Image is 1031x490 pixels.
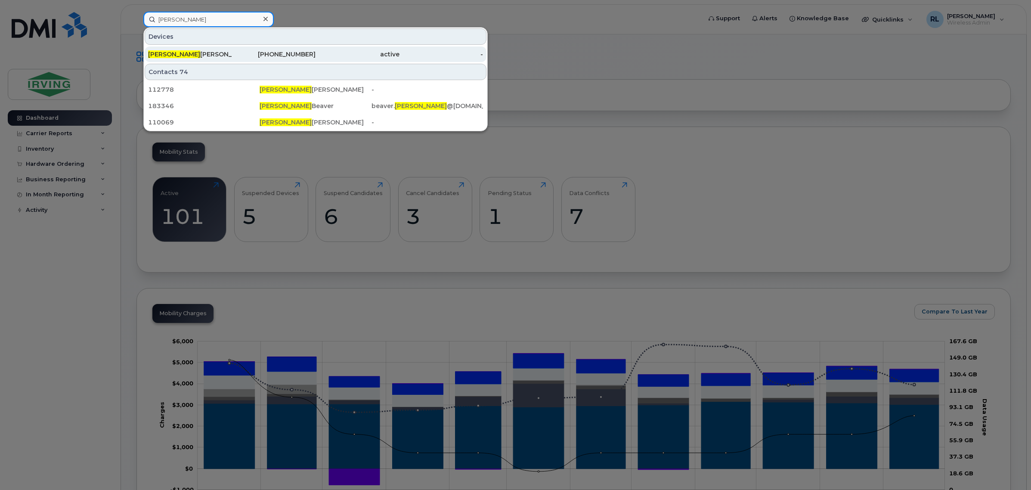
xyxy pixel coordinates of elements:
div: 110069 [148,118,260,127]
span: [PERSON_NAME] [148,50,200,58]
div: active [316,50,399,59]
a: 110069[PERSON_NAME][PERSON_NAME]- [145,115,486,130]
div: - [372,85,483,94]
div: - [399,50,483,59]
span: [PERSON_NAME] [260,118,312,126]
div: Contacts [145,64,486,80]
div: Beaver [260,102,371,110]
div: - [372,118,483,127]
div: 112778 [148,85,260,94]
a: [PERSON_NAME][PERSON_NAME][PHONE_NUMBER]active- [145,47,486,62]
div: [PHONE_NUMBER] [232,50,316,59]
div: [PERSON_NAME] [260,85,371,94]
span: [PERSON_NAME] [260,86,312,93]
span: [PERSON_NAME] [395,102,447,110]
span: 74 [180,68,188,76]
div: 183346 [148,102,260,110]
div: [PERSON_NAME] [148,50,232,59]
div: [PERSON_NAME] [260,118,371,127]
div: Devices [145,28,486,45]
a: 112778[PERSON_NAME][PERSON_NAME]- [145,82,486,97]
span: [PERSON_NAME] [260,102,312,110]
div: beaver. @[DOMAIN_NAME] [372,102,483,110]
a: 183346[PERSON_NAME]Beaverbeaver.[PERSON_NAME]@[DOMAIN_NAME] [145,98,486,114]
